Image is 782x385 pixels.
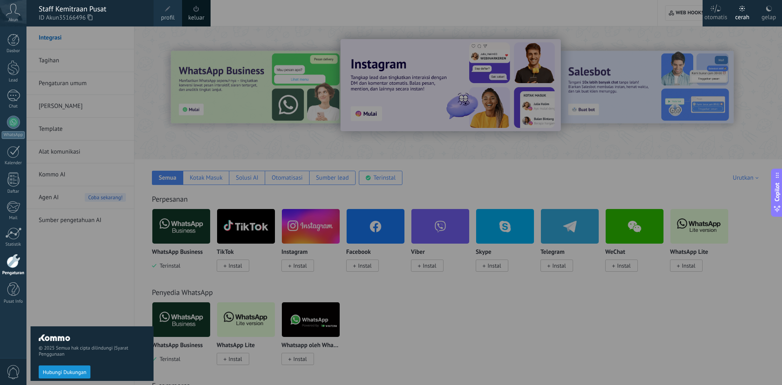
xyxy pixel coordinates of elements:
[39,345,128,357] a: Syarat Penggunaan
[59,13,92,22] span: 35166496
[735,5,749,26] div: cerah
[188,13,204,22] a: keluar
[39,365,90,378] button: Hubungi Dukungan
[39,369,90,375] a: Hubungi Dukungan
[2,48,25,54] div: Dasbor
[9,18,18,23] span: Akun
[39,4,145,13] div: Staff Kemitraan Pusat
[2,78,25,83] div: Lead
[2,104,25,109] div: Chat
[39,345,145,357] span: © 2025 Semua hak cipta dilindungi |
[2,299,25,304] div: Pusat Info
[43,370,86,375] span: Hubungi Dukungan
[2,271,25,276] div: Pengaturan
[39,13,145,22] span: ID Akun
[161,13,175,22] span: profil
[2,242,25,247] div: Statistik
[773,183,781,201] span: Copilot
[2,216,25,221] div: Mail
[2,161,25,166] div: Kalender
[704,5,727,26] div: otomatis
[762,5,776,26] div: gelap
[2,189,25,194] div: Daftar
[2,131,25,139] div: WhatsApp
